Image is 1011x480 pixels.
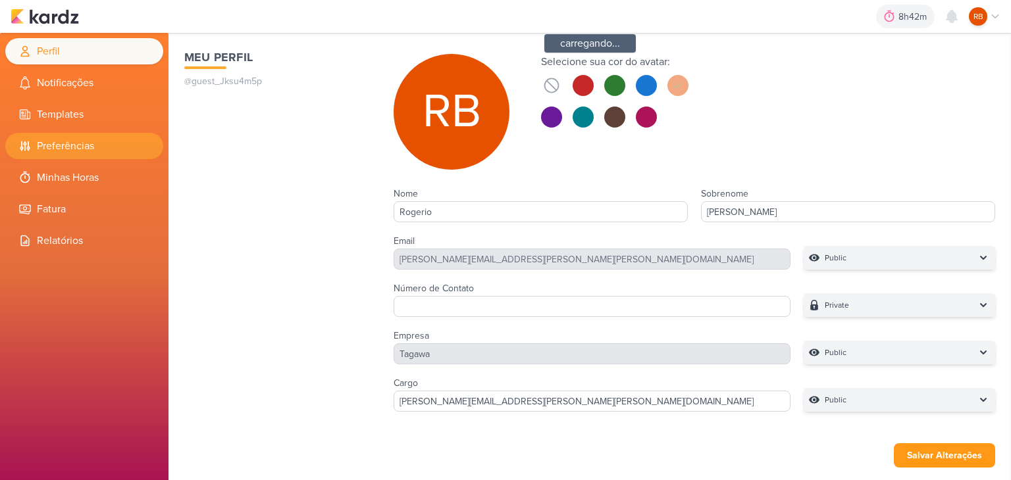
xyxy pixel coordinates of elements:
[394,330,429,341] label: Empresa
[5,38,163,64] li: Perfil
[5,101,163,128] li: Templates
[184,49,367,66] h1: Meu Perfil
[541,54,688,70] div: Selecione sua cor do avatar:
[825,346,846,359] p: Public
[973,11,983,22] p: RB
[804,246,995,270] button: Public
[804,341,995,364] button: Public
[825,299,849,312] p: Private
[394,188,418,199] label: Nome
[825,393,846,406] p: Public
[11,9,79,24] img: kardz.app
[804,388,995,412] button: Public
[825,251,846,264] p: Public
[394,54,509,170] div: Rogerio Bispo
[184,74,367,88] p: @guest_Jksu4m5p
[898,10,931,24] div: 8h42m
[969,7,987,26] div: Rogerio Bispo
[701,188,748,199] label: Sobrenome
[5,228,163,254] li: Relatórios
[894,443,995,468] button: Salvar Alterações
[423,88,481,135] p: RB
[5,133,163,159] li: Preferências
[394,249,791,270] div: [PERSON_NAME][EMAIL_ADDRESS][PERSON_NAME][PERSON_NAME][DOMAIN_NAME]
[5,196,163,222] li: Fatura
[5,70,163,96] li: Notificações
[394,235,415,247] label: Email
[5,164,163,191] li: Minhas Horas
[804,293,995,317] button: Private
[394,377,418,389] label: Cargo
[394,283,474,294] label: Número de Contato
[544,34,636,53] span: carregando...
